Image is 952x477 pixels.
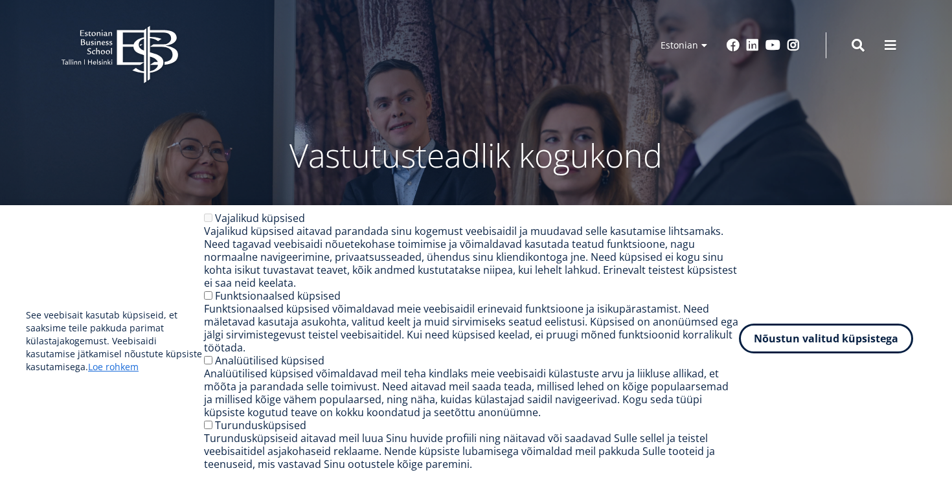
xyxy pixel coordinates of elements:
[133,136,819,175] p: Vastutusteadlik kogukond
[215,353,324,368] label: Analüütilised küpsised
[204,225,739,289] div: Vajalikud küpsised aitavad parandada sinu kogemust veebisaidil ja muudavad selle kasutamise lihts...
[787,39,800,52] a: Instagram
[204,432,739,471] div: Turundusküpsiseid aitavad meil luua Sinu huvide profiili ning näitavad või saadavad Sulle sellel ...
[215,289,341,303] label: Funktsionaalsed küpsised
[765,39,780,52] a: Youtube
[204,367,739,419] div: Analüütilised küpsised võimaldavad meil teha kindlaks meie veebisaidi külastuste arvu ja liikluse...
[739,324,913,353] button: Nõustun valitud küpsistega
[215,211,305,225] label: Vajalikud küpsised
[215,418,306,432] label: Turundusküpsised
[88,361,139,373] a: Loe rohkem
[727,39,740,52] a: Facebook
[204,302,739,354] div: Funktsionaalsed küpsised võimaldavad meie veebisaidil erinevaid funktsioone ja isikupärastamist. ...
[26,309,204,373] p: See veebisait kasutab küpsiseid, et saaksime teile pakkuda parimat külastajakogemust. Veebisaidi ...
[746,39,759,52] a: Linkedin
